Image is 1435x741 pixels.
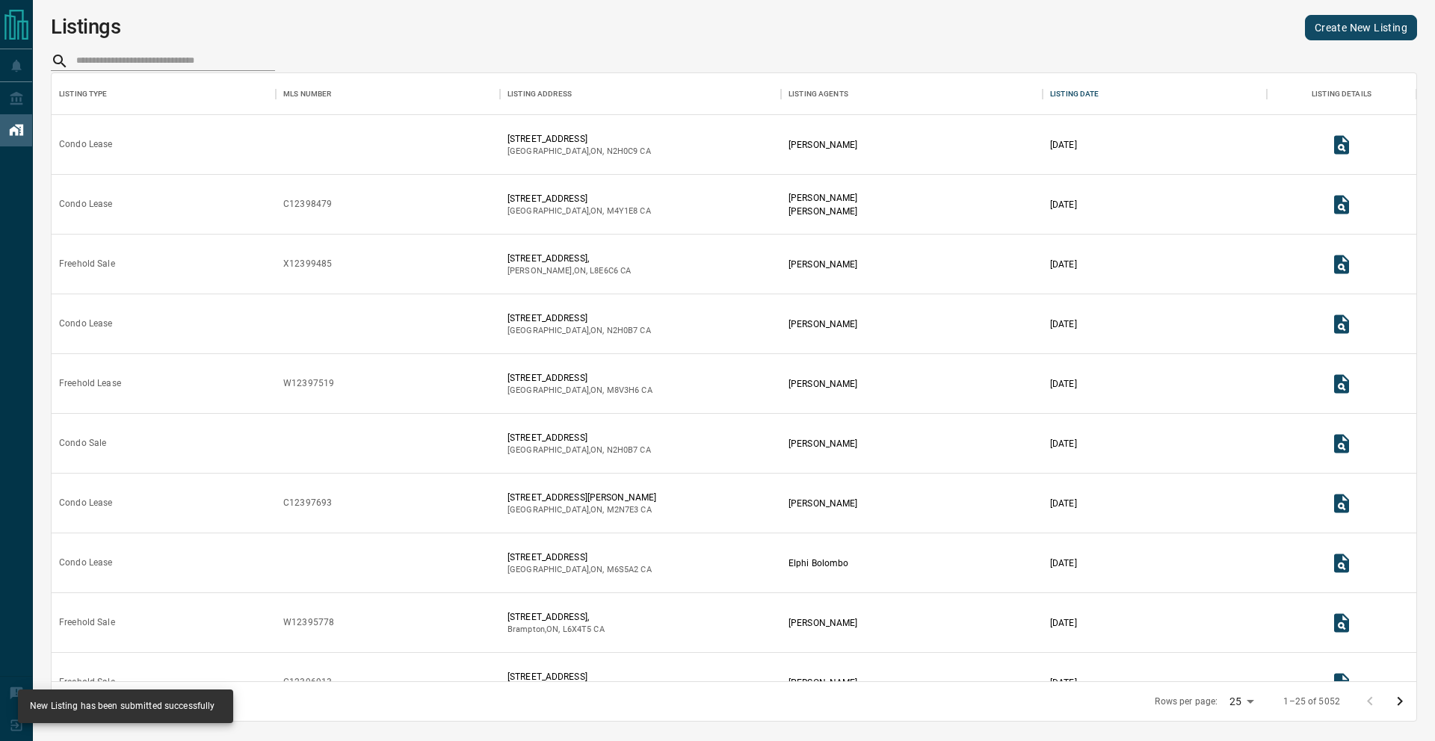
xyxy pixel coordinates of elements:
div: MLS Number [283,73,331,115]
p: Elphi Bolombo [789,556,848,570]
span: m8v3h6 [607,385,640,395]
a: Create New Listing [1305,15,1417,40]
p: [PERSON_NAME] [789,258,857,271]
p: [STREET_ADDRESS] [507,670,652,683]
div: Freehold Sale [59,616,115,629]
p: [STREET_ADDRESS], [507,610,605,624]
button: View Listing Details [1327,668,1357,698]
button: View Listing Details [1327,489,1357,518]
div: MLS Number [276,73,500,115]
p: [PERSON_NAME] [789,497,857,510]
p: [STREET_ADDRESS] [507,551,652,564]
p: [PERSON_NAME] , ON , CA [507,265,631,277]
button: View Listing Details [1327,130,1357,160]
p: [PERSON_NAME] [789,138,857,152]
p: [PERSON_NAME] [789,616,857,630]
p: [DATE] [1050,437,1077,450]
p: [PERSON_NAME] [789,205,857,218]
p: [STREET_ADDRESS] [507,311,651,325]
span: n2h0b7 [607,326,638,335]
p: [GEOGRAPHIC_DATA] , ON , CA [507,504,656,516]
div: C12397693 [283,497,332,509]
div: Listing Date [1050,73,1099,115]
p: 1–25 of 5052 [1283,695,1340,708]
button: Go to next page [1385,686,1415,716]
p: [GEOGRAPHIC_DATA] , ON , CA [507,385,652,397]
div: X12399485 [283,258,332,270]
p: [PERSON_NAME] [789,317,857,331]
div: Listing Details [1312,73,1371,115]
div: Listing Agents [781,73,1043,115]
div: C12396913 [283,676,332,689]
span: l6x4t5 [563,624,592,634]
p: Rows per page: [1155,695,1218,708]
button: View Listing Details [1327,608,1357,638]
div: Listing Address [507,73,572,115]
div: Condo Sale [59,437,106,450]
p: [PERSON_NAME] [789,437,857,450]
p: Brampton , ON , CA [507,624,605,636]
div: W12395778 [283,616,334,629]
div: Condo Lease [59,317,112,330]
span: n2h0c9 [607,146,638,156]
div: C12398479 [283,198,332,211]
div: Listing Address [500,73,781,115]
p: [GEOGRAPHIC_DATA] , ON , CA [507,325,651,337]
p: [STREET_ADDRESS] [507,132,651,146]
p: [DATE] [1050,497,1077,510]
span: m2n7e3 [607,505,639,515]
button: View Listing Details [1327,309,1357,339]
div: 25 [1223,691,1259,713]
p: [DATE] [1050,377,1077,391]
div: Listing Details [1267,73,1416,115]
p: [DATE] [1050,198,1077,211]
div: Condo Lease [59,497,112,509]
p: [DATE] [1050,556,1077,570]
div: New Listing has been submitted successfully [30,694,215,719]
p: [STREET_ADDRESS] [507,371,652,385]
p: [STREET_ADDRESS] [507,431,651,444]
span: l8e6c6 [590,266,618,276]
p: [DATE] [1050,676,1077,689]
p: [PERSON_NAME] [789,676,857,689]
button: View Listing Details [1327,369,1357,399]
p: [GEOGRAPHIC_DATA] , ON , CA [507,444,651,456]
p: [DATE] [1050,138,1077,152]
p: [STREET_ADDRESS][PERSON_NAME] [507,491,656,504]
button: View Listing Details [1327,429,1357,459]
div: Freehold Lease [59,377,121,390]
p: [GEOGRAPHIC_DATA] , ON , CA [507,564,652,576]
button: View Listing Details [1327,190,1357,220]
p: [PERSON_NAME] [789,377,857,391]
div: Listing Type [52,73,276,115]
p: [PERSON_NAME] [789,191,857,205]
button: View Listing Details [1327,548,1357,578]
p: [DATE] [1050,317,1077,331]
div: W12397519 [283,377,334,390]
div: Condo Lease [59,198,112,211]
div: Condo Lease [59,138,112,151]
span: n2h0b7 [607,445,638,455]
p: [GEOGRAPHIC_DATA] , ON , CA [507,205,651,217]
div: Condo Lease [59,556,112,569]
p: [GEOGRAPHIC_DATA] , ON , CA [507,146,651,158]
div: Freehold Sale [59,676,115,689]
p: [DATE] [1050,258,1077,271]
button: View Listing Details [1327,249,1357,279]
h1: Listings [51,15,121,39]
div: Listing Date [1043,73,1267,115]
p: [STREET_ADDRESS], [507,252,631,265]
span: m6s5a2 [607,565,639,574]
span: m4y1e8 [607,206,638,216]
div: Listing Type [59,73,108,115]
div: Freehold Sale [59,258,115,270]
p: [DATE] [1050,616,1077,630]
p: [STREET_ADDRESS] [507,192,651,205]
div: Listing Agents [789,73,848,115]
